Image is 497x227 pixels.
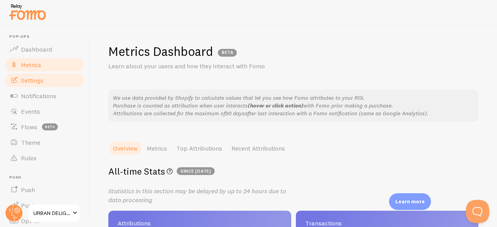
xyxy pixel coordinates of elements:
a: Overview [108,140,142,156]
span: BETA [218,49,237,57]
span: Notifications [21,92,56,100]
span: URBAN DELIGHT [33,208,70,218]
a: Rules [5,150,85,166]
a: URBAN DELIGHT [28,204,80,222]
a: Notifications [5,88,85,104]
span: since [DATE] [177,167,215,175]
span: Settings [21,76,43,84]
h1: Metrics Dashboard [108,43,213,59]
a: Push [5,182,85,198]
p: Learn more [395,198,425,205]
span: Rules [21,154,36,162]
span: Theme [21,139,40,146]
h2: All-time Stats [108,165,478,177]
p: We use data provided by Shopify to calculate values that let you see how Fomo attributes to your ... [113,94,474,117]
a: Settings [5,73,85,88]
img: fomo-relay-logo-orange.svg [8,2,47,22]
span: Events [21,107,40,115]
a: Push Data [5,198,85,213]
span: Push [9,175,85,180]
em: 90 days [225,110,245,117]
a: Metrics [142,140,172,156]
b: (hover or click action) [248,102,304,109]
a: Theme [5,135,85,150]
span: beta [42,123,58,130]
i: Statistics in this section may be delayed by up to 24 hours due to data processing [108,187,286,204]
a: Dashboard [5,42,85,57]
a: Events [5,104,85,119]
a: Metrics [5,57,85,73]
a: Recent Attributions [227,140,290,156]
span: Flows [21,123,37,131]
span: Pop-ups [9,34,85,39]
span: Push Data [21,201,50,209]
span: Transactions [305,220,469,226]
p: Learn about your users and how they interact with Fomo [108,62,295,71]
span: Metrics [21,61,41,69]
span: Dashboard [21,45,52,53]
a: Top Attributions [172,140,227,156]
span: Attributions [118,220,282,226]
a: Flows beta [5,119,85,135]
iframe: Help Scout Beacon - Open [466,200,489,223]
div: Learn more [389,193,431,210]
span: Push [21,186,35,194]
